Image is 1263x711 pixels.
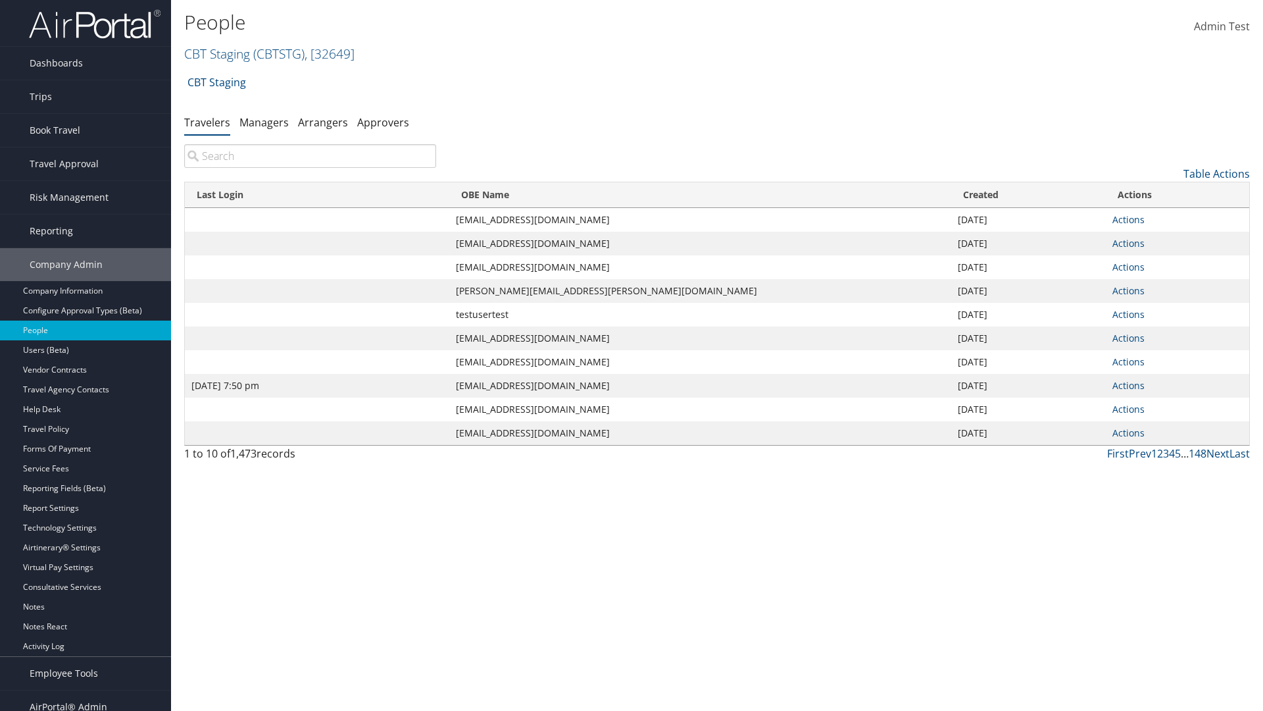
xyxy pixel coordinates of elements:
a: Actions [1112,332,1145,344]
a: Last [1229,446,1250,461]
span: Company Admin [30,248,103,281]
td: [DATE] [951,303,1106,327]
td: [DATE] [951,208,1106,232]
td: [EMAIL_ADDRESS][DOMAIN_NAME] [449,208,951,232]
td: [DATE] [951,398,1106,421]
td: [DATE] [951,279,1106,303]
th: OBE Name: activate to sort column ascending [449,182,951,208]
h1: People [184,9,895,36]
a: Next [1206,446,1229,461]
th: Created: activate to sort column ascending [951,182,1106,208]
span: Admin Test [1194,19,1250,34]
div: 1 to 10 of records [184,446,436,468]
span: Travel Approval [30,147,99,180]
td: [DATE] [951,232,1106,255]
td: [DATE] [951,374,1106,398]
td: [EMAIL_ADDRESS][DOMAIN_NAME] [449,255,951,279]
a: Actions [1112,355,1145,368]
a: 2 [1157,446,1163,461]
a: Approvers [357,115,409,130]
span: 1,473 [230,446,257,461]
a: Actions [1112,237,1145,250]
td: [EMAIL_ADDRESS][DOMAIN_NAME] [449,232,951,255]
a: Actions [1112,284,1145,297]
a: CBT Staging [187,69,246,95]
td: [EMAIL_ADDRESS][DOMAIN_NAME] [449,374,951,398]
th: Actions [1106,182,1249,208]
td: [DATE] [951,255,1106,279]
td: [DATE] [951,327,1106,350]
td: testusertest [449,303,951,327]
td: [EMAIL_ADDRESS][DOMAIN_NAME] [449,327,951,350]
span: … [1181,446,1189,461]
td: [DATE] [951,350,1106,374]
span: Book Travel [30,114,80,147]
a: Travelers [184,115,230,130]
th: Last Login: activate to sort column ascending [185,182,449,208]
a: 3 [1163,446,1169,461]
a: 1 [1151,446,1157,461]
td: [PERSON_NAME][EMAIL_ADDRESS][PERSON_NAME][DOMAIN_NAME] [449,279,951,303]
span: Risk Management [30,181,109,214]
a: CBT Staging [184,45,355,63]
span: ( CBTSTG ) [253,45,305,63]
a: First [1107,446,1129,461]
a: Managers [239,115,289,130]
img: airportal-logo.png [29,9,161,39]
td: [DATE] 7:50 pm [185,374,449,398]
a: Arrangers [298,115,348,130]
td: [EMAIL_ADDRESS][DOMAIN_NAME] [449,421,951,445]
td: [EMAIL_ADDRESS][DOMAIN_NAME] [449,398,951,421]
span: Employee Tools [30,657,98,690]
td: [EMAIL_ADDRESS][DOMAIN_NAME] [449,350,951,374]
td: [DATE] [951,421,1106,445]
span: Trips [30,80,52,113]
input: Search [184,144,436,168]
a: Prev [1129,446,1151,461]
a: Admin Test [1194,7,1250,47]
a: 5 [1175,446,1181,461]
a: Table Actions [1183,167,1250,181]
span: Reporting [30,215,73,248]
span: Dashboards [30,47,83,80]
span: , [ 32649 ] [305,45,355,63]
a: Actions [1112,308,1145,321]
a: Actions [1112,213,1145,226]
a: Actions [1112,427,1145,439]
a: 4 [1169,446,1175,461]
a: Actions [1112,261,1145,273]
a: Actions [1112,379,1145,392]
a: Actions [1112,403,1145,415]
a: 148 [1189,446,1206,461]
